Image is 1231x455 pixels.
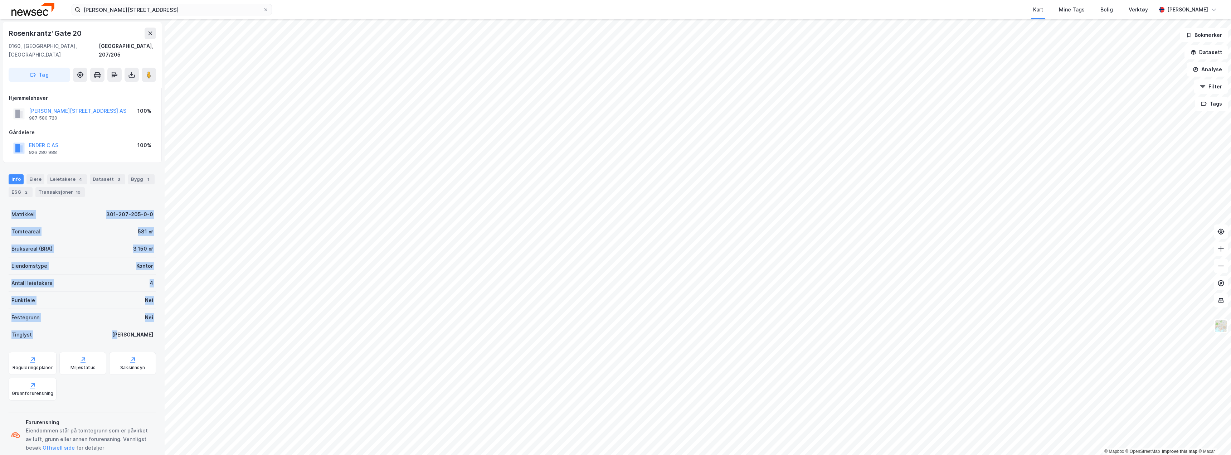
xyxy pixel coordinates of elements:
[145,176,152,183] div: 1
[145,313,153,322] div: Nei
[106,210,153,219] div: 301-207-205-0-0
[23,189,30,196] div: 2
[120,365,145,371] div: Saksinnsyn
[99,42,156,59] div: [GEOGRAPHIC_DATA], 207/205
[112,330,153,339] div: [PERSON_NAME]
[1104,449,1124,454] a: Mapbox
[1214,319,1228,333] img: Z
[11,296,35,305] div: Punktleie
[1125,449,1160,454] a: OpenStreetMap
[1167,5,1208,14] div: [PERSON_NAME]
[26,174,44,184] div: Eiere
[115,176,122,183] div: 3
[128,174,155,184] div: Bygg
[35,187,85,197] div: Transaksjoner
[136,262,153,270] div: Kontor
[90,174,125,184] div: Datasett
[150,279,153,287] div: 4
[29,150,57,155] div: 926 280 988
[9,174,24,184] div: Info
[26,426,153,452] div: Eiendommen står på tomtegrunn som er påvirket av luft, grunn eller annen forurensning. Vennligst ...
[1187,62,1228,77] button: Analyse
[26,418,153,427] div: Forurensning
[138,227,153,236] div: 581 ㎡
[145,296,153,305] div: Nei
[11,245,53,253] div: Bruksareal (BRA)
[1195,421,1231,455] div: Kontrollprogram for chat
[81,4,263,15] input: Søk på adresse, matrikkel, gårdeiere, leietakere eller personer
[11,210,35,219] div: Matrikkel
[11,330,32,339] div: Tinglyst
[74,189,82,196] div: 10
[13,365,53,371] div: Reguleringsplaner
[11,262,47,270] div: Eiendomstype
[9,128,156,137] div: Gårdeiere
[11,227,40,236] div: Tomteareal
[1184,45,1228,59] button: Datasett
[11,279,53,287] div: Antall leietakere
[70,365,96,371] div: Miljøstatus
[9,28,83,39] div: Rosenkrantz' Gate 20
[1059,5,1085,14] div: Mine Tags
[1100,5,1113,14] div: Bolig
[133,245,153,253] div: 3 150 ㎡
[1195,421,1231,455] iframe: Chat Widget
[77,176,84,183] div: 4
[1129,5,1148,14] div: Verktøy
[1180,28,1228,42] button: Bokmerker
[1033,5,1043,14] div: Kart
[1195,97,1228,111] button: Tags
[1194,79,1228,94] button: Filter
[1162,449,1197,454] a: Improve this map
[29,115,57,121] div: 987 580 720
[9,187,33,197] div: ESG
[137,107,151,115] div: 100%
[11,3,54,16] img: newsec-logo.f6e21ccffca1b3a03d2d.png
[12,391,53,396] div: Grunnforurensning
[11,313,39,322] div: Festegrunn
[9,94,156,102] div: Hjemmelshaver
[47,174,87,184] div: Leietakere
[9,68,70,82] button: Tag
[9,42,99,59] div: 0160, [GEOGRAPHIC_DATA], [GEOGRAPHIC_DATA]
[137,141,151,150] div: 100%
